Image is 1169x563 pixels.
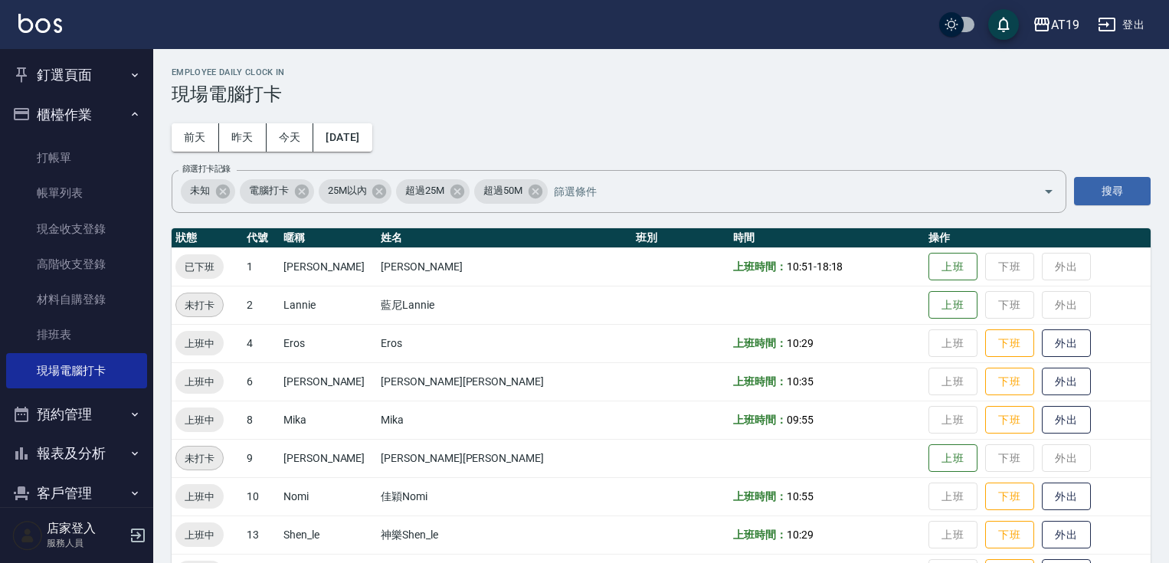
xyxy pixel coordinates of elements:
[12,520,43,551] img: Person
[377,228,632,248] th: 姓名
[319,179,392,204] div: 25M以內
[1036,179,1061,204] button: Open
[6,55,147,95] button: 釘選頁面
[280,228,377,248] th: 暱稱
[6,211,147,247] a: 現金收支登錄
[182,163,231,175] label: 篩選打卡記錄
[6,282,147,317] a: 材料自購登錄
[181,183,219,198] span: 未知
[1042,521,1091,549] button: 外出
[733,375,787,388] b: 上班時間：
[243,477,280,516] td: 10
[175,374,224,390] span: 上班中
[243,516,280,554] td: 13
[175,489,224,505] span: 上班中
[733,260,787,273] b: 上班時間：
[377,477,632,516] td: 佳穎Nomi
[175,527,224,543] span: 上班中
[377,401,632,439] td: Mika
[787,490,814,502] span: 10:55
[243,401,280,439] td: 8
[1092,11,1151,39] button: 登出
[925,228,1151,248] th: 操作
[474,183,532,198] span: 超過50M
[1027,9,1085,41] button: AT19
[985,406,1034,434] button: 下班
[6,95,147,135] button: 櫃檯作業
[6,247,147,282] a: 高階收支登錄
[787,260,814,273] span: 10:51
[787,375,814,388] span: 10:35
[47,521,125,536] h5: 店家登入
[928,253,977,281] button: 上班
[1042,406,1091,434] button: 外出
[6,353,147,388] a: 現場電腦打卡
[280,439,377,477] td: [PERSON_NAME]
[181,179,235,204] div: 未知
[787,529,814,541] span: 10:29
[1042,483,1091,511] button: 外出
[1042,329,1091,358] button: 外出
[243,286,280,324] td: 2
[729,228,925,248] th: 時間
[280,324,377,362] td: Eros
[172,67,1151,77] h2: Employee Daily Clock In
[6,140,147,175] a: 打帳單
[396,183,454,198] span: 超過25M
[219,123,267,152] button: 昨天
[928,444,977,473] button: 上班
[267,123,314,152] button: 今天
[377,439,632,477] td: [PERSON_NAME][PERSON_NAME]
[280,247,377,286] td: [PERSON_NAME]
[632,228,729,248] th: 班別
[733,337,787,349] b: 上班時間：
[319,183,376,198] span: 25M以內
[243,228,280,248] th: 代號
[377,247,632,286] td: [PERSON_NAME]
[396,179,470,204] div: 超過25M
[733,529,787,541] b: 上班時間：
[6,473,147,513] button: 客戶管理
[985,483,1034,511] button: 下班
[787,414,814,426] span: 09:55
[733,414,787,426] b: 上班時間：
[172,83,1151,105] h3: 現場電腦打卡
[280,286,377,324] td: Lannie
[928,291,977,319] button: 上班
[1051,15,1079,34] div: AT19
[175,336,224,352] span: 上班中
[6,317,147,352] a: 排班表
[175,259,224,275] span: 已下班
[729,247,925,286] td: -
[6,175,147,211] a: 帳單列表
[18,14,62,33] img: Logo
[240,179,314,204] div: 電腦打卡
[1042,368,1091,396] button: 外出
[377,362,632,401] td: [PERSON_NAME][PERSON_NAME]
[240,183,298,198] span: 電腦打卡
[280,362,377,401] td: [PERSON_NAME]
[172,123,219,152] button: 前天
[6,394,147,434] button: 預約管理
[172,228,243,248] th: 狀態
[377,324,632,362] td: Eros
[280,477,377,516] td: Nomi
[377,516,632,554] td: 神樂Shen_le
[550,178,1017,205] input: 篩選條件
[280,401,377,439] td: Mika
[176,450,223,466] span: 未打卡
[243,324,280,362] td: 4
[47,536,125,550] p: 服務人員
[243,362,280,401] td: 6
[1074,177,1151,205] button: 搜尋
[175,412,224,428] span: 上班中
[176,297,223,313] span: 未打卡
[313,123,372,152] button: [DATE]
[243,439,280,477] td: 9
[985,368,1034,396] button: 下班
[6,434,147,473] button: 報表及分析
[988,9,1019,40] button: save
[985,521,1034,549] button: 下班
[243,247,280,286] td: 1
[985,329,1034,358] button: 下班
